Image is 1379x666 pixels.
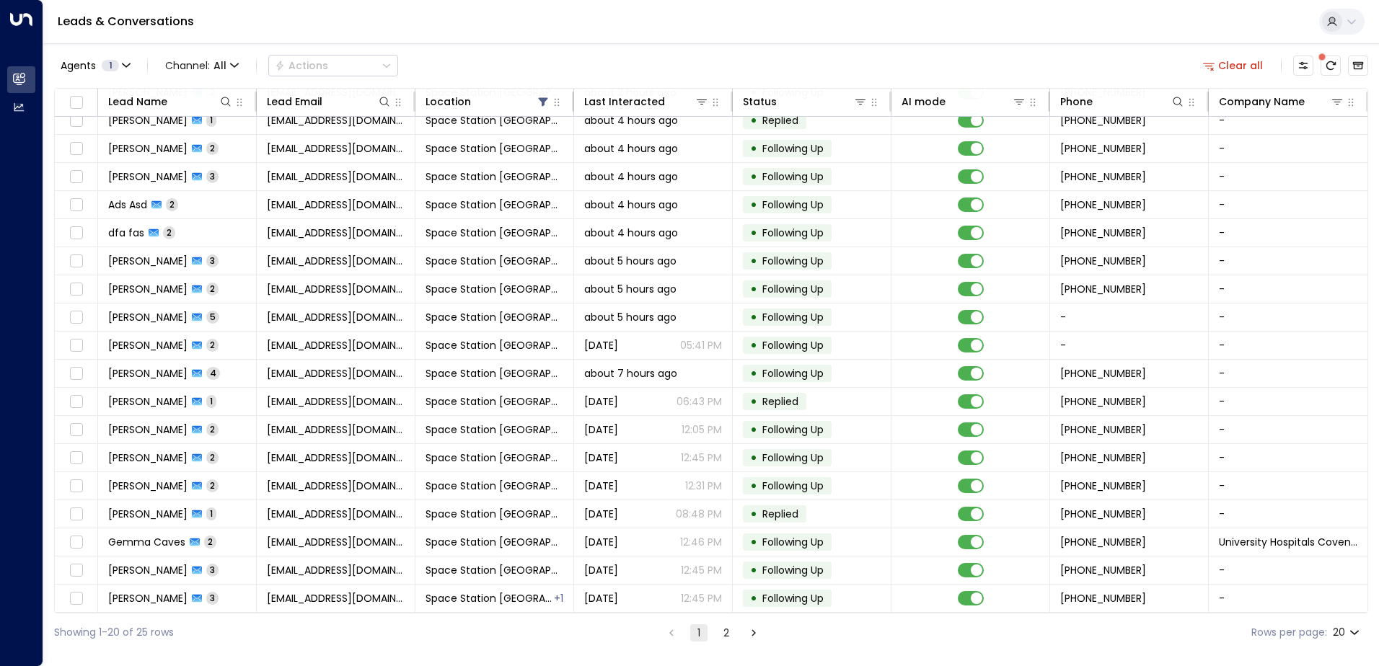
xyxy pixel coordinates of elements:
span: Toggle select row [67,224,85,242]
button: Clear all [1197,55,1269,76]
div: • [750,558,757,582]
div: • [750,361,757,386]
span: robodar@aol.com [267,479,405,493]
span: Following Up [762,563,824,577]
p: 05:41 PM [680,338,722,352]
span: 3 [206,564,219,576]
td: - [1209,163,1367,190]
span: Space Station Solihull [426,338,563,352]
span: +447526210488 [1060,141,1146,156]
td: - [1209,556,1367,584]
td: - [1209,332,1367,359]
td: - [1050,332,1209,359]
span: Following Up [762,197,824,212]
span: Space Station Solihull [426,479,563,493]
span: Toggle select row [67,505,85,523]
div: Location [426,93,471,110]
span: Rayna Young [108,254,188,268]
span: +447507982158 [1060,169,1146,184]
button: Actions [268,55,398,76]
span: 1 [206,395,216,407]
span: dfa fas [108,226,144,240]
span: 2 [206,479,219,492]
button: Customize [1293,55,1313,76]
span: Following Up [762,535,824,549]
span: University Hospitals Coventry & Warwickshire NHS Trust [1219,535,1357,549]
div: Company Name [1219,93,1305,110]
span: +447904584146 [1060,366,1146,381]
span: Following Up [762,366,824,381]
span: Space Station Solihull [426,535,563,549]
span: Space Station Solihull [426,394,563,409]
span: +447940864191 [1060,254,1146,268]
span: Karen Cattell [108,394,188,409]
span: Following Up [762,226,824,240]
span: 2 [206,451,219,463]
span: Toggle select row [67,196,85,214]
span: Ads Asd [108,197,147,212]
span: Space Station Solihull [426,591,552,605]
button: Go to next page [745,624,762,641]
div: Button group with a nested menu [268,55,398,76]
span: 1 [102,60,119,71]
span: Carltaur@gmail.com [267,310,405,324]
span: Toggle select row [67,561,85,580]
nav: pagination navigation [662,623,763,641]
span: Following Up [762,450,824,465]
div: • [750,277,757,301]
span: +447979758842 [1060,113,1146,128]
span: Carltaur@gmail.com [267,338,405,352]
span: Space Station Solihull [426,563,563,577]
span: 3 [206,254,219,267]
span: Toggle select row [67,393,85,411]
span: Space Station Solihull [426,422,563,437]
td: - [1209,444,1367,471]
span: Toggle select row [67,308,85,327]
td: - [1209,360,1367,387]
span: +447459083731 [1060,450,1146,465]
button: Go to page 2 [718,624,735,641]
p: 08:48 PM [676,507,722,521]
div: Status [743,93,868,110]
div: Last Interacted [584,93,709,110]
span: Toggle select row [67,140,85,158]
span: +4475848133443 [1060,226,1146,240]
div: Last Interacted [584,93,665,110]
p: 12:45 PM [681,591,722,605]
span: Steve James [108,169,188,184]
span: jasonkdoyle@yahoo.co.uk [267,282,405,296]
span: Fatima Barbarawi [108,366,188,381]
p: 12:45 PM [681,450,722,465]
span: Sep 01, 2025 [584,591,618,605]
span: Agents [61,61,96,71]
span: Space Station Solihull [426,366,563,381]
span: sha322@gmail.com [267,141,405,156]
span: about 4 hours ago [584,141,678,156]
span: Following Up [762,591,824,605]
span: dafsewf@gamag.com [267,226,405,240]
div: 20 [1333,622,1362,643]
div: Showing 1-20 of 25 rows [54,625,174,640]
button: Archived Leads [1348,55,1368,76]
span: Space Station Solihull [426,113,563,128]
span: Toggle select all [67,94,85,112]
span: Following Up [762,254,824,268]
span: Following Up [762,282,824,296]
span: Replied [762,507,798,521]
div: Phone [1060,93,1093,110]
span: 1 [206,114,216,126]
div: • [750,389,757,414]
span: Toggle select row [67,421,85,439]
div: Lead Email [267,93,392,110]
span: Toggle select row [67,533,85,551]
span: Space Station Solihull [426,197,563,212]
span: 3 [206,592,219,604]
span: Barbarawifatima@gmail.com [267,366,405,381]
span: raynayoung@126.com [267,254,405,268]
span: sjm4ky@mail.com [267,169,405,184]
span: lol.yebiga@googlemail.com [267,563,405,577]
span: +447770324961 [1060,282,1146,296]
span: Carl Beach [108,338,188,352]
span: Toggle select row [67,252,85,270]
td: - [1209,275,1367,303]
